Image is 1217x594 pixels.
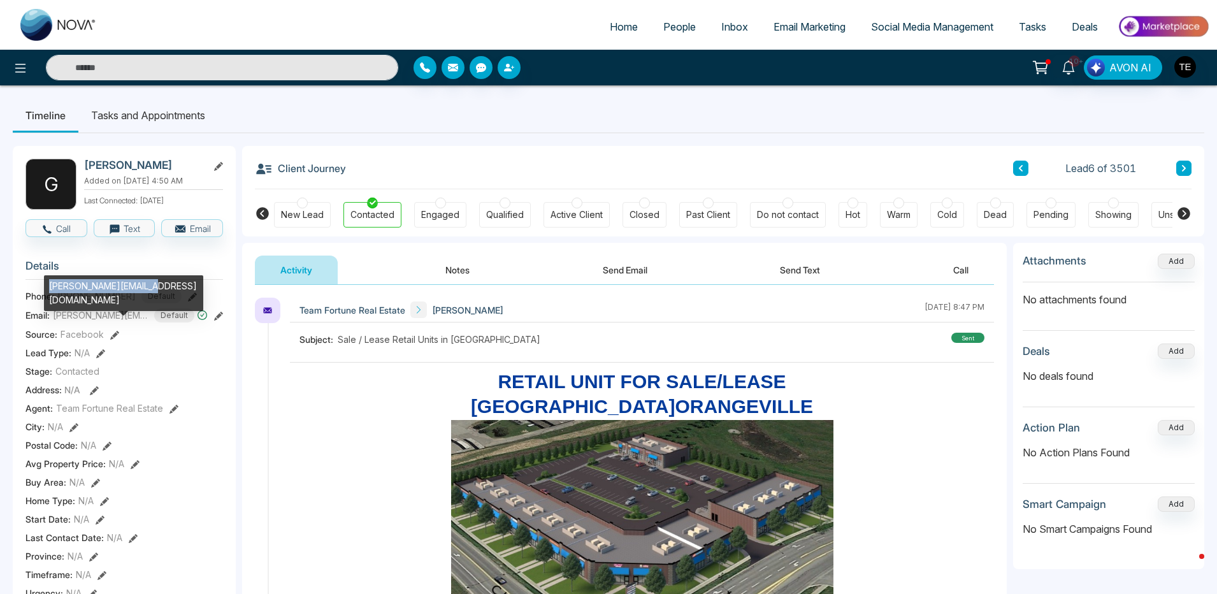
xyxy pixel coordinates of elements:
[1158,255,1195,266] span: Add
[25,289,54,303] span: Phone:
[25,438,78,452] span: Postal Code :
[74,512,89,526] span: N/A
[1158,208,1209,221] div: Unspecified
[56,402,163,415] span: Team Fortune Real Estate
[871,20,993,33] span: Social Media Management
[25,494,75,507] span: Home Type :
[1059,15,1111,39] a: Deals
[1174,551,1204,581] iframe: Intercom live chat
[78,98,218,133] li: Tasks and Appointments
[421,208,459,221] div: Engaged
[25,531,104,544] span: Last Contact Date :
[925,301,984,318] div: [DATE] 8:47 PM
[255,256,338,284] button: Activity
[1023,498,1106,511] h3: Smart Campaign
[754,256,846,284] button: Send Text
[76,568,91,581] span: N/A
[1019,20,1046,33] span: Tasks
[338,333,540,346] span: Sale / Lease Retail Units in [GEOGRAPHIC_DATA]
[761,15,858,39] a: Email Marketing
[486,208,524,221] div: Qualified
[25,159,76,210] div: G
[107,531,122,544] span: N/A
[1087,59,1105,76] img: Lead Flow
[858,15,1006,39] a: Social Media Management
[350,208,394,221] div: Contacted
[25,457,106,470] span: Avg Property Price :
[1065,161,1136,176] span: Lead 6 of 3501
[81,438,96,452] span: N/A
[44,275,203,311] div: [PERSON_NAME][EMAIL_ADDRESS][DOMAIN_NAME]
[1033,208,1069,221] div: Pending
[25,383,80,396] span: Address:
[25,365,52,378] span: Stage:
[25,475,66,489] span: Buy Area :
[984,208,1007,221] div: Dead
[721,20,748,33] span: Inbox
[1023,368,1195,384] p: No deals found
[757,208,819,221] div: Do not contact
[1053,55,1084,78] a: 10+
[951,333,984,343] div: sent
[610,20,638,33] span: Home
[20,9,97,41] img: Nova CRM Logo
[1158,496,1195,512] button: Add
[663,20,696,33] span: People
[1109,60,1151,75] span: AVON AI
[69,475,85,489] span: N/A
[1023,345,1050,358] h3: Deals
[25,308,50,322] span: Email:
[25,259,223,279] h3: Details
[846,208,860,221] div: Hot
[551,208,603,221] div: Active Client
[68,549,83,563] span: N/A
[109,457,124,470] span: N/A
[1006,15,1059,39] a: Tasks
[25,420,45,433] span: City :
[48,420,63,433] span: N/A
[774,20,846,33] span: Email Marketing
[1095,208,1132,221] div: Showing
[937,208,957,221] div: Cold
[1023,421,1080,434] h3: Action Plan
[84,192,223,206] p: Last Connected: [DATE]
[75,346,90,359] span: N/A
[84,159,203,171] h2: [PERSON_NAME]
[1023,521,1195,537] p: No Smart Campaigns Found
[420,256,495,284] button: Notes
[686,208,730,221] div: Past Client
[1158,254,1195,269] button: Add
[161,219,223,237] button: Email
[61,328,104,341] span: Facebook
[432,303,503,317] span: [PERSON_NAME]
[1023,445,1195,460] p: No Action Plans Found
[1069,55,1080,67] span: 10+
[1174,56,1196,78] img: User Avatar
[94,219,155,237] button: Text
[1072,20,1098,33] span: Deals
[709,15,761,39] a: Inbox
[1158,420,1195,435] button: Add
[1084,55,1162,80] button: AVON AI
[577,256,673,284] button: Send Email
[928,256,994,284] button: Call
[299,333,338,346] span: Subject:
[25,549,64,563] span: Province :
[64,384,80,395] span: N/A
[299,303,405,317] span: Team Fortune Real Estate
[25,328,57,341] span: Source:
[25,346,71,359] span: Lead Type:
[1158,344,1195,359] button: Add
[281,208,324,221] div: New Lead
[55,365,99,378] span: Contacted
[25,402,53,415] span: Agent:
[630,208,659,221] div: Closed
[25,219,87,237] button: Call
[887,208,911,221] div: Warm
[597,15,651,39] a: Home
[25,568,73,581] span: Timeframe :
[1023,254,1086,267] h3: Attachments
[1023,282,1195,307] p: No attachments found
[1117,12,1209,41] img: Market-place.gif
[13,98,78,133] li: Timeline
